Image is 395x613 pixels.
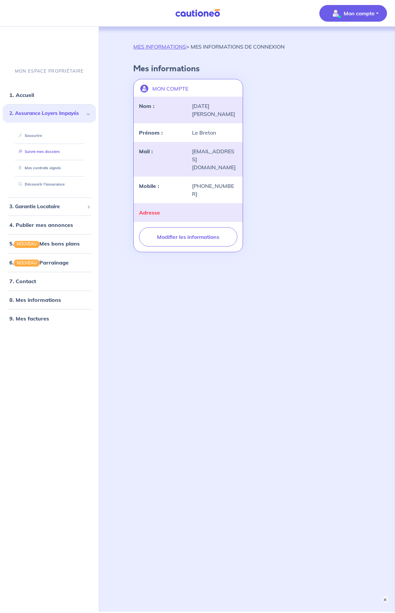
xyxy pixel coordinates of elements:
div: Souscrire [11,130,88,141]
p: MON ESPACE PROPRIÉTAIRE [15,68,84,74]
strong: Mail : [139,148,153,155]
div: 8. Mes informations [3,293,96,306]
strong: Mobile : [139,183,159,189]
strong: Adresse [139,209,160,216]
div: 4. Publier mes annonces [3,218,96,232]
strong: Nom : [139,103,154,109]
strong: Prénom : [139,129,163,136]
p: > MES INFORMATIONS DE CONNEXION [133,43,285,51]
a: 6.NOUVEAUParrainage [9,259,69,266]
div: 7. Contact [3,275,96,288]
div: [DATE][PERSON_NAME] [188,102,241,118]
p: MON COMPTE [152,85,188,93]
a: Souscrire [16,133,42,138]
div: [EMAIL_ADDRESS][DOMAIN_NAME] [188,147,241,171]
a: 5.NOUVEAUMes bons plans [9,240,80,247]
a: Mes contrats signés [16,166,61,170]
p: Mon compte [344,9,375,17]
div: 3. Garantie Locataire [3,200,96,213]
div: 9. Mes factures [3,312,96,325]
a: Suivre mes dossiers [16,149,60,154]
img: Cautioneo [173,9,223,17]
div: 1. Accueil [3,88,96,102]
a: Découvrir l'assurance [16,182,65,187]
div: 6.NOUVEAUParrainage [3,256,96,269]
a: 7. Contact [9,278,36,285]
a: 9. Mes factures [9,315,49,322]
div: Le Breton [188,129,241,137]
button: × [382,596,388,603]
div: Découvrir l'assurance [11,179,88,190]
div: 2. Assurance Loyers Impayés [3,104,96,123]
a: 4. Publier mes annonces [9,222,73,228]
a: 8. Mes informations [9,297,61,303]
div: 5.NOUVEAUMes bons plans [3,237,96,250]
img: illu_account_valid_menu.svg [330,8,341,19]
button: Modifier les informations [139,227,237,247]
img: illu_account.svg [140,85,148,93]
button: illu_account_valid_menu.svgMon compte [319,5,387,22]
span: 3. Garantie Locataire [9,203,84,211]
div: [PHONE_NUMBER] [188,182,241,198]
div: Suivre mes dossiers [11,146,88,157]
span: 2. Assurance Loyers Impayés [9,110,84,117]
a: MES INFORMATIONS [133,43,186,50]
div: Mes contrats signés [11,163,88,174]
a: 1. Accueil [9,92,34,98]
h4: Mes informations [133,64,360,74]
